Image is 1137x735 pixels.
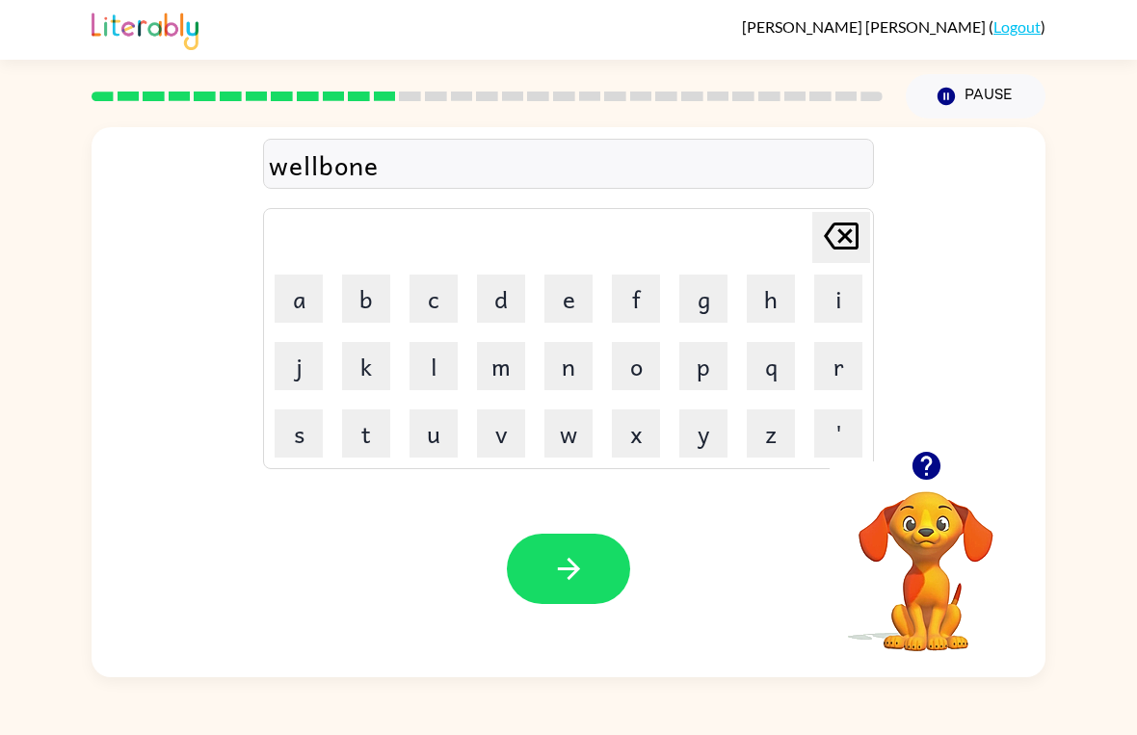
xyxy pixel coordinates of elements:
[906,74,1045,118] button: Pause
[477,409,525,458] button: v
[477,342,525,390] button: m
[410,275,458,323] button: c
[275,342,323,390] button: j
[269,144,868,185] div: wellbone
[410,409,458,458] button: u
[275,275,323,323] button: a
[679,275,727,323] button: g
[477,275,525,323] button: d
[742,17,1045,36] div: ( )
[342,342,390,390] button: k
[544,409,593,458] button: w
[814,409,862,458] button: '
[747,342,795,390] button: q
[612,342,660,390] button: o
[612,275,660,323] button: f
[342,275,390,323] button: b
[747,275,795,323] button: h
[814,275,862,323] button: i
[814,342,862,390] button: r
[612,409,660,458] button: x
[410,342,458,390] button: l
[742,17,989,36] span: [PERSON_NAME] [PERSON_NAME]
[275,409,323,458] button: s
[993,17,1041,36] a: Logout
[679,342,727,390] button: p
[92,8,198,50] img: Literably
[679,409,727,458] button: y
[544,275,593,323] button: e
[544,342,593,390] button: n
[747,409,795,458] button: z
[342,409,390,458] button: t
[830,461,1022,654] video: Your browser must support playing .mp4 files to use Literably. Please try using another browser.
